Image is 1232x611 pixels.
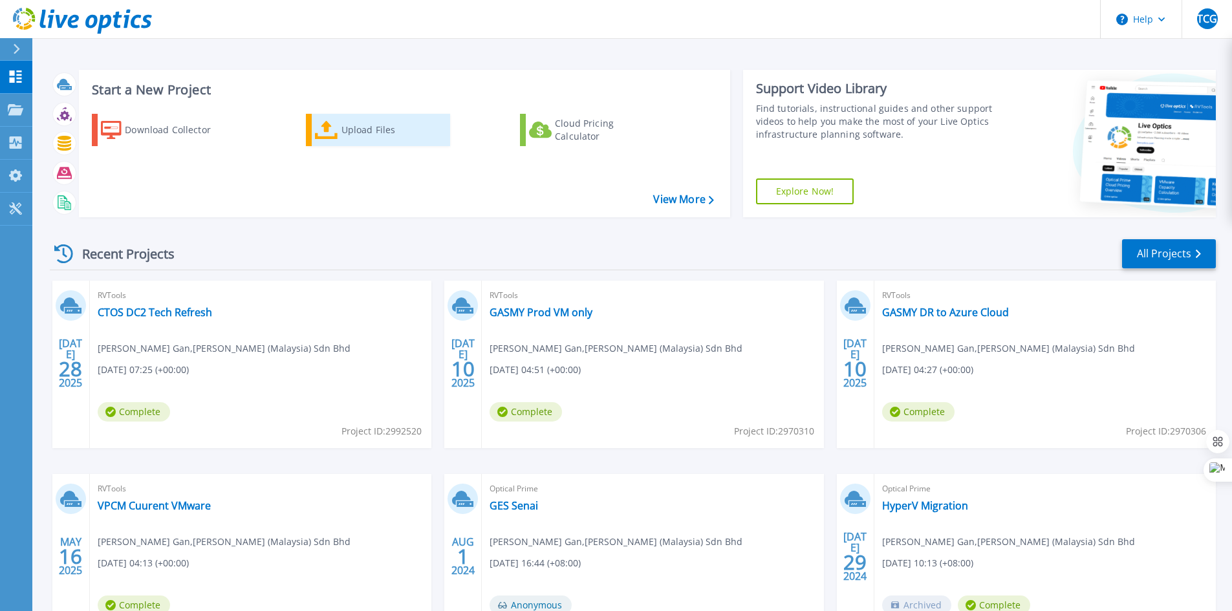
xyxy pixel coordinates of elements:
[843,557,867,568] span: 29
[882,306,1009,319] a: GASMY DR to Azure Cloud
[756,178,854,204] a: Explore Now!
[341,424,422,438] span: Project ID: 2992520
[490,363,581,377] span: [DATE] 04:51 (+00:00)
[882,499,968,512] a: HyperV Migration
[756,102,997,141] div: Find tutorials, instructional guides and other support videos to help you make the most of your L...
[98,535,351,549] span: [PERSON_NAME] Gan , [PERSON_NAME] (Malaysia) Sdn Bhd
[882,535,1135,549] span: [PERSON_NAME] Gan , [PERSON_NAME] (Malaysia) Sdn Bhd
[490,341,742,356] span: [PERSON_NAME] Gan , [PERSON_NAME] (Malaysia) Sdn Bhd
[882,288,1208,303] span: RVTools
[882,556,973,570] span: [DATE] 10:13 (+08:00)
[843,339,867,387] div: [DATE] 2025
[490,306,592,319] a: GASMY Prod VM only
[98,341,351,356] span: [PERSON_NAME] Gan , [PERSON_NAME] (Malaysia) Sdn Bhd
[490,499,538,512] a: GES Senai
[98,499,211,512] a: VPCM Cuurent VMware
[59,363,82,374] span: 28
[98,556,189,570] span: [DATE] 04:13 (+00:00)
[98,306,212,319] a: CTOS DC2 Tech Refresh
[58,339,83,387] div: [DATE] 2025
[882,482,1208,496] span: Optical Prime
[490,402,562,422] span: Complete
[92,83,713,97] h3: Start a New Project
[451,533,475,580] div: AUG 2024
[843,533,867,580] div: [DATE] 2024
[98,402,170,422] span: Complete
[555,117,658,143] div: Cloud Pricing Calculator
[59,551,82,562] span: 16
[882,402,955,422] span: Complete
[451,363,475,374] span: 10
[125,117,228,143] div: Download Collector
[50,238,192,270] div: Recent Projects
[490,482,816,496] span: Optical Prime
[756,80,997,97] div: Support Video Library
[843,363,867,374] span: 10
[490,535,742,549] span: [PERSON_NAME] Gan , [PERSON_NAME] (Malaysia) Sdn Bhd
[490,288,816,303] span: RVTools
[734,424,814,438] span: Project ID: 2970310
[457,551,469,562] span: 1
[58,533,83,580] div: MAY 2025
[341,117,445,143] div: Upload Files
[98,363,189,377] span: [DATE] 07:25 (+00:00)
[1197,14,1217,24] span: TCG
[1126,424,1206,438] span: Project ID: 2970306
[882,363,973,377] span: [DATE] 04:27 (+00:00)
[98,288,424,303] span: RVTools
[1122,239,1216,268] a: All Projects
[98,482,424,496] span: RVTools
[451,339,475,387] div: [DATE] 2025
[490,556,581,570] span: [DATE] 16:44 (+08:00)
[653,193,713,206] a: View More
[520,114,664,146] a: Cloud Pricing Calculator
[306,114,450,146] a: Upload Files
[882,341,1135,356] span: [PERSON_NAME] Gan , [PERSON_NAME] (Malaysia) Sdn Bhd
[92,114,236,146] a: Download Collector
